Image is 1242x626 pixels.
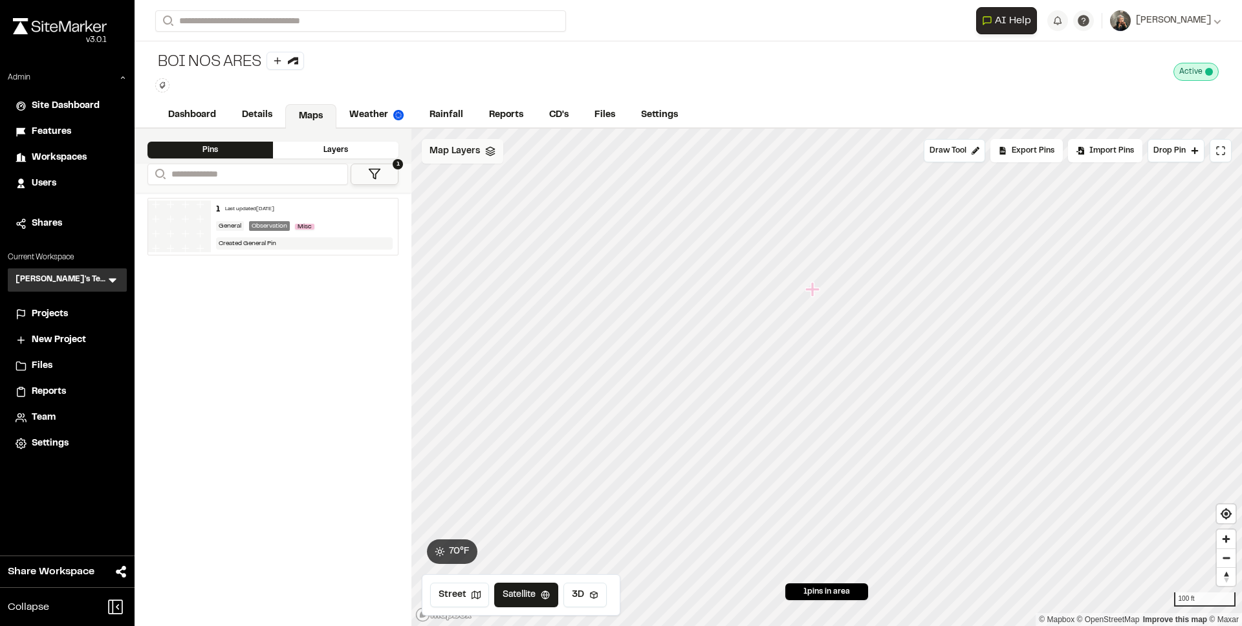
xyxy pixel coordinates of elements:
[976,7,1042,34] div: Open AI Assistant
[32,217,62,231] span: Shares
[930,145,966,156] span: Draw Tool
[1110,10,1221,31] button: [PERSON_NAME]
[1179,66,1203,78] span: Active
[1143,615,1207,624] a: Map feedback
[990,139,1063,162] div: No pins available to export
[16,217,119,231] a: Shares
[32,99,100,113] span: Site Dashboard
[16,385,119,399] a: Reports
[32,177,56,191] span: Users
[32,333,86,347] span: New Project
[430,583,489,607] button: Street
[216,221,244,231] div: General
[16,411,119,425] a: Team
[285,104,336,129] a: Maps
[295,224,314,230] span: Misc
[336,103,417,127] a: Weather
[1209,615,1239,624] a: Maxar
[8,252,127,263] p: Current Workspace
[417,103,476,127] a: Rainfall
[563,583,607,607] button: 3D
[16,333,119,347] a: New Project
[1153,145,1186,156] span: Drop Pin
[155,10,179,32] button: Search
[1217,530,1236,548] button: Zoom in
[1217,568,1236,586] span: Reset bearing to north
[628,103,691,127] a: Settings
[216,204,220,215] div: 1
[148,200,211,252] img: banner-white.png
[1068,139,1142,162] div: Import Pins into your project
[13,18,107,34] img: rebrand.png
[155,78,169,92] button: Edit Tags
[16,151,119,165] a: Workspaces
[229,103,285,127] a: Details
[536,103,582,127] a: CD's
[155,103,229,127] a: Dashboard
[1217,567,1236,586] button: Reset bearing to north
[1039,615,1074,624] a: Mapbox
[16,125,119,139] a: Features
[582,103,628,127] a: Files
[32,385,66,399] span: Reports
[13,34,107,46] div: Oh geez...please don't...
[1148,139,1204,162] button: Drop Pin
[1136,14,1211,28] span: [PERSON_NAME]
[16,177,119,191] a: Users
[427,539,477,564] button: 70°F
[1012,145,1054,156] span: Export Pins
[16,274,106,286] h3: [PERSON_NAME]'s Testing
[16,307,119,321] a: Projects
[1089,145,1134,156] span: Import Pins
[16,359,119,373] a: Files
[32,307,68,321] span: Projects
[225,206,274,213] div: Last updated [DATE]
[147,142,273,158] div: Pins
[32,359,52,373] span: Files
[8,72,30,83] p: Admin
[32,411,56,425] span: Team
[415,607,472,622] a: Mapbox logo
[16,437,119,451] a: Settings
[995,13,1031,28] span: AI Help
[924,139,985,162] button: Draw Tool
[1110,10,1131,31] img: User
[32,151,87,165] span: Workspaces
[155,52,304,73] div: BOI NOS ARES
[32,437,69,451] span: Settings
[805,281,822,298] div: Map marker
[1077,615,1140,624] a: OpenStreetMap
[393,110,404,120] img: precipai.png
[351,164,398,185] button: 1
[976,7,1037,34] button: Open AI Assistant
[494,583,558,607] button: Satellite
[476,103,536,127] a: Reports
[8,599,49,615] span: Collapse
[249,221,290,231] div: Observation
[1217,548,1236,567] button: Zoom out
[1174,592,1236,607] div: 100 ft
[393,159,403,169] span: 1
[216,237,393,250] div: Created General Pin
[16,99,119,113] a: Site Dashboard
[430,144,480,158] span: Map Layers
[147,164,171,185] button: Search
[1205,68,1213,76] span: This project is active and counting against your active project count.
[803,586,850,598] span: 1 pins in area
[8,564,94,579] span: Share Workspace
[1173,63,1219,81] div: This project is active and counting against your active project count.
[273,142,398,158] div: Layers
[32,125,71,139] span: Features
[449,545,470,559] span: 70 ° F
[1217,504,1236,523] button: Find my location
